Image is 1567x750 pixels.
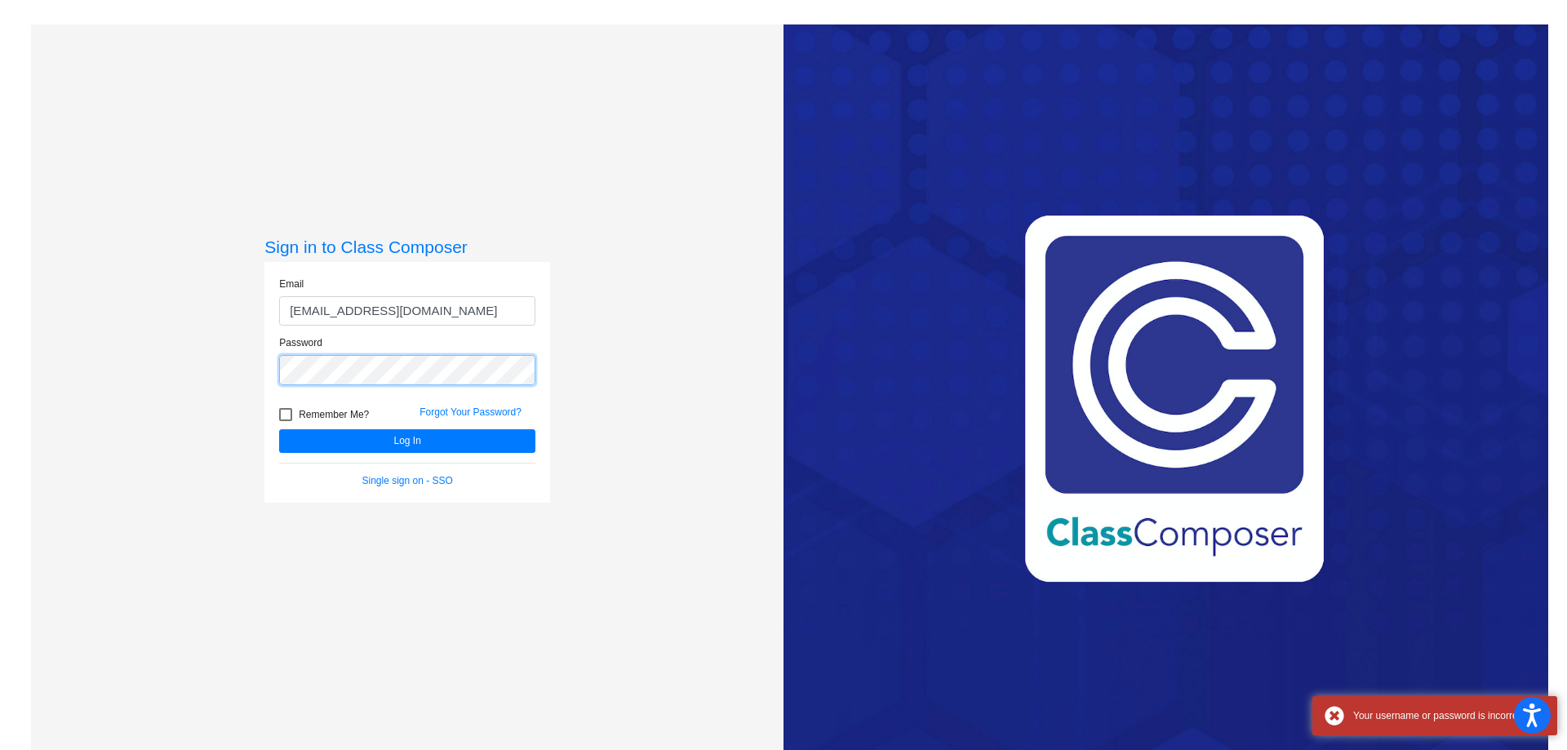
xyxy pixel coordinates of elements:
h3: Sign in to Class Composer [264,237,550,257]
label: Password [279,335,322,350]
a: Single sign on - SSO [362,475,453,486]
button: Log In [279,429,535,453]
div: Your username or password is incorrect [1353,708,1545,723]
span: Remember Me? [299,405,369,424]
label: Email [279,277,304,291]
a: Forgot Your Password? [419,406,522,418]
